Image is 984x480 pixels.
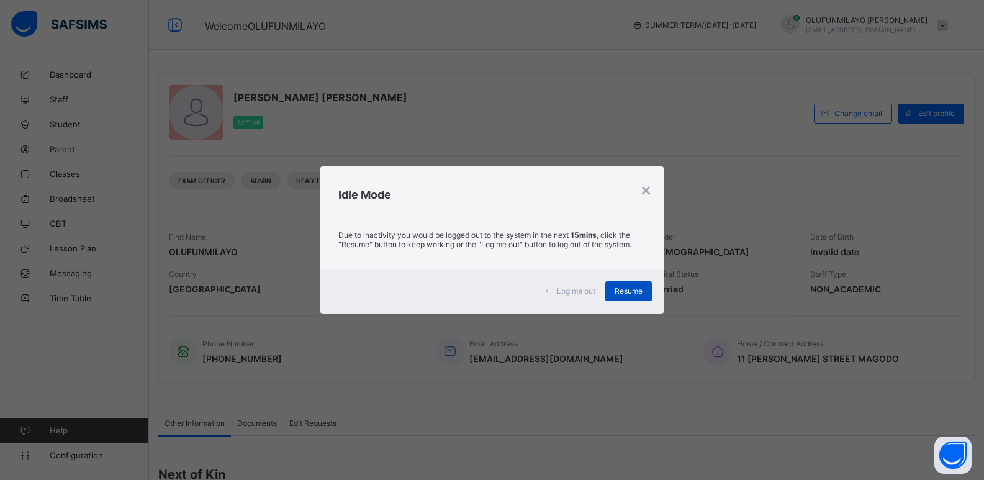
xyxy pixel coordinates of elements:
[640,179,652,200] div: ×
[338,230,646,249] p: Due to inactivity you would be logged out to the system in the next , click the "Resume" button t...
[338,188,646,201] h2: Idle Mode
[934,437,972,474] button: Open asap
[615,286,643,296] span: Resume
[571,230,597,240] strong: 15mins
[557,286,595,296] span: Log me out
